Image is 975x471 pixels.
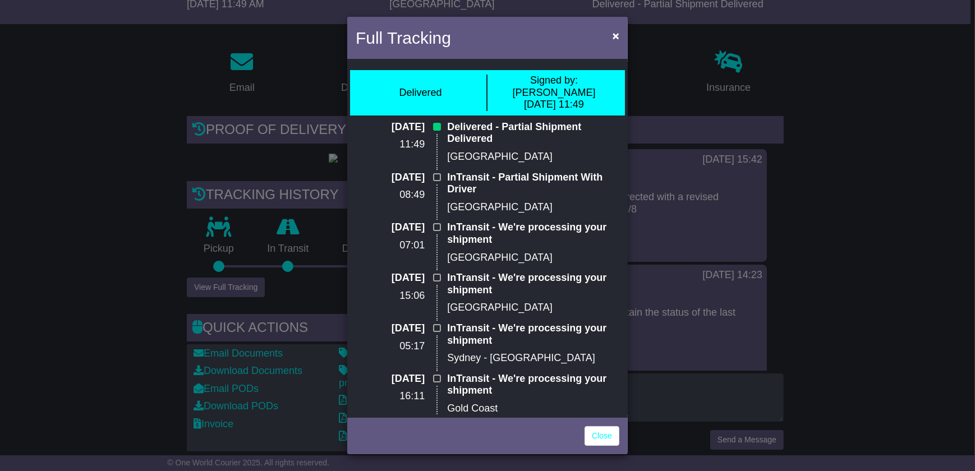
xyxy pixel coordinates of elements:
[585,426,619,446] a: Close
[447,352,619,364] p: Sydney - [GEOGRAPHIC_DATA]
[447,373,619,397] p: InTransit - We're processing your shipment
[399,87,441,99] div: Delivered
[447,272,619,296] p: InTransit - We're processing your shipment
[613,29,619,42] span: ×
[356,25,451,50] h4: Full Tracking
[356,172,425,184] p: [DATE]
[356,322,425,335] p: [DATE]
[447,201,619,214] p: [GEOGRAPHIC_DATA]
[447,302,619,314] p: [GEOGRAPHIC_DATA]
[356,340,425,353] p: 05:17
[356,373,425,385] p: [DATE]
[530,75,578,86] span: Signed by:
[356,138,425,151] p: 11:49
[356,221,425,234] p: [DATE]
[356,290,425,302] p: 15:06
[356,121,425,133] p: [DATE]
[447,172,619,196] p: InTransit - Partial Shipment With Driver
[607,24,625,47] button: Close
[493,75,615,111] div: [PERSON_NAME] [DATE] 11:49
[447,121,619,145] p: Delivered - Partial Shipment Delivered
[356,272,425,284] p: [DATE]
[447,151,619,163] p: [GEOGRAPHIC_DATA]
[356,189,425,201] p: 08:49
[356,390,425,403] p: 16:11
[447,221,619,246] p: InTransit - We're processing your shipment
[447,322,619,347] p: InTransit - We're processing your shipment
[356,239,425,252] p: 07:01
[447,252,619,264] p: [GEOGRAPHIC_DATA]
[447,403,619,415] p: Gold Coast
